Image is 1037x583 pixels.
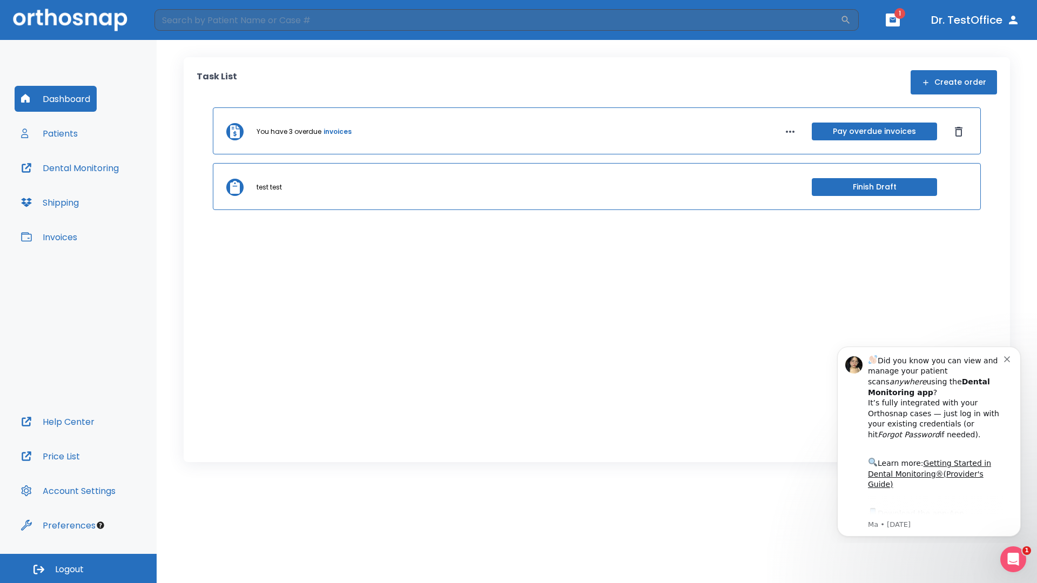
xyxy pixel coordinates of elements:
[894,8,905,19] span: 1
[15,86,97,112] button: Dashboard
[927,10,1024,30] button: Dr. TestOffice
[15,224,84,250] button: Invoices
[15,443,86,469] button: Price List
[47,170,183,225] div: Download the app: | ​ Let us know if you need help getting started!
[950,123,967,140] button: Dismiss
[15,189,85,215] button: Shipping
[324,127,352,137] a: invoices
[47,183,183,193] p: Message from Ma, sent 5w ago
[13,9,127,31] img: Orthosnap
[15,120,84,146] button: Patients
[1000,546,1026,572] iframe: Intercom live chat
[911,70,997,94] button: Create order
[821,337,1037,543] iframe: Intercom notifications message
[257,127,321,137] p: You have 3 overdue
[257,182,282,192] p: test test
[1022,546,1031,555] span: 1
[812,123,937,140] button: Pay overdue invoices
[183,17,192,25] button: Dismiss notification
[15,478,122,504] button: Account Settings
[47,172,143,192] a: App Store
[812,178,937,196] button: Finish Draft
[154,9,840,31] input: Search by Patient Name or Case #
[15,155,125,181] button: Dental Monitoring
[15,409,101,435] button: Help Center
[197,70,237,94] p: Task List
[96,520,105,530] div: Tooltip anchor
[15,512,102,538] button: Preferences
[55,564,84,575] span: Logout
